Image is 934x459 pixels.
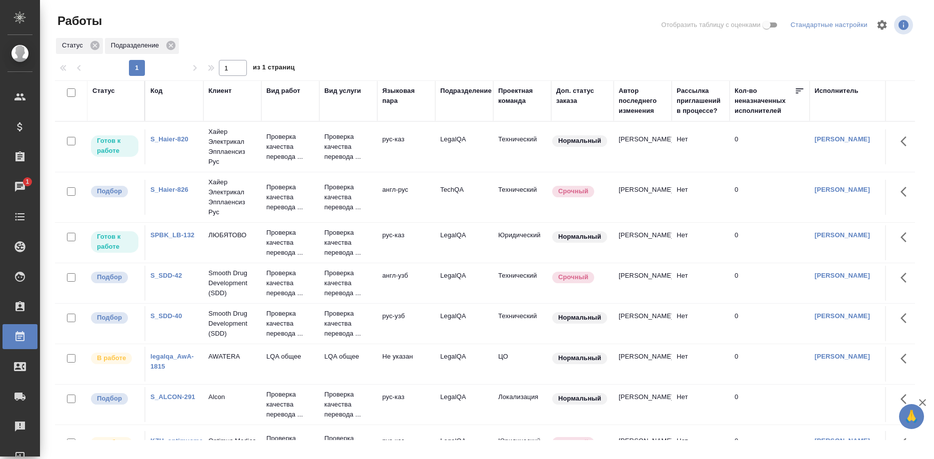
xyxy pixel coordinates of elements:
p: Нормальный [558,232,601,242]
span: 🙏 [903,406,920,427]
td: TechQA [435,180,493,215]
p: Проверка качества перевода ... [324,182,372,212]
td: LegalQA [435,266,493,301]
div: Подразделение [105,38,179,54]
div: Кол-во неназначенных исполнителей [735,86,795,116]
a: legalqa_AwA-1815 [150,353,194,370]
p: Подбор [97,272,122,282]
a: [PERSON_NAME] [815,353,870,360]
td: рус-узб [377,306,435,341]
a: S_Haier-826 [150,186,188,193]
td: [PERSON_NAME] [614,306,672,341]
p: Статус [62,40,86,50]
p: Проверка качества перевода ... [266,228,314,258]
span: из 1 страниц [253,61,295,76]
td: англ-узб [377,266,435,301]
p: Подразделение [111,40,162,50]
td: Локализация [493,387,551,422]
a: KZH_optimusmedica-61 [150,437,218,455]
p: LQA общее [324,352,372,362]
td: LegalQA [435,129,493,164]
button: Здесь прячутся важные кнопки [895,431,919,455]
div: Исполнитель выполняет работу [90,352,139,365]
td: 0 [730,266,810,301]
p: Подбор [97,313,122,323]
td: Нет [672,225,730,260]
span: Настроить таблицу [870,13,894,37]
p: Optimus Medica [208,436,256,446]
td: 0 [730,387,810,422]
span: 1 [19,177,35,187]
td: [PERSON_NAME] [614,266,672,301]
p: Нормальный [558,394,601,404]
p: Срочный [558,438,588,448]
div: Подразделение [440,86,492,96]
div: Вид услуги [324,86,361,96]
td: LegalQA [435,306,493,341]
p: ЛЮБЯТОВО [208,230,256,240]
a: 1 [2,174,37,199]
div: Рассылка приглашений в процессе? [677,86,725,116]
p: Готов к работе [97,136,132,156]
a: [PERSON_NAME] [815,186,870,193]
td: Технический [493,306,551,341]
a: S_Haier-820 [150,135,188,143]
p: Проверка качества перевода ... [324,132,372,162]
a: [PERSON_NAME] [815,312,870,320]
div: Исполнитель может приступить к работе [90,230,139,254]
p: Smooth Drug Development (SDD) [208,268,256,298]
a: [PERSON_NAME] [815,437,870,445]
a: S_SDD-42 [150,272,182,279]
p: Проверка качества перевода ... [324,268,372,298]
div: Проектная команда [498,86,546,106]
p: AWATERA [208,352,256,362]
div: Клиент [208,86,231,96]
td: ЦО [493,347,551,382]
a: SPBK_LB-132 [150,231,194,239]
p: Проверка качества перевода ... [266,268,314,298]
button: Здесь прячутся важные кнопки [895,347,919,371]
p: Срочный [558,272,588,282]
div: Языковая пара [382,86,430,106]
td: рус-каз [377,387,435,422]
td: Нет [672,129,730,164]
button: Здесь прячутся важные кнопки [895,180,919,204]
td: Нет [672,387,730,422]
div: Код [150,86,162,96]
button: 🙏 [899,404,924,429]
button: Здесь прячутся важные кнопки [895,266,919,290]
td: Технический [493,180,551,215]
p: Нормальный [558,136,601,146]
div: Доп. статус заказа [556,86,609,106]
span: Отобразить таблицу с оценками [661,20,761,30]
td: 0 [730,306,810,341]
p: Срочный [558,186,588,196]
div: Вид работ [266,86,300,96]
p: Проверка качества перевода ... [266,182,314,212]
td: Юридический [493,225,551,260]
p: В работе [97,438,126,448]
td: [PERSON_NAME] [614,129,672,164]
p: Хайер Электрикал Эпплаенсиз Рус [208,177,256,217]
td: LegalQA [435,347,493,382]
button: Здесь прячутся важные кнопки [895,129,919,153]
td: Нет [672,266,730,301]
td: 0 [730,180,810,215]
td: [PERSON_NAME] [614,225,672,260]
p: Alcon [208,392,256,402]
td: 0 [730,347,810,382]
p: В работе [97,353,126,363]
span: Посмотреть информацию [894,15,915,34]
p: Хайер Электрикал Эпплаенсиз Рус [208,127,256,167]
p: LQA общее [266,352,314,362]
td: [PERSON_NAME] [614,387,672,422]
td: англ-рус [377,180,435,215]
td: 0 [730,225,810,260]
td: [PERSON_NAME] [614,347,672,382]
div: Исполнитель выполняет работу [90,436,139,450]
button: Здесь прячутся важные кнопки [895,387,919,411]
p: Нормальный [558,313,601,323]
div: Можно подбирать исполнителей [90,311,139,325]
div: Статус [92,86,115,96]
td: рус-каз [377,129,435,164]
